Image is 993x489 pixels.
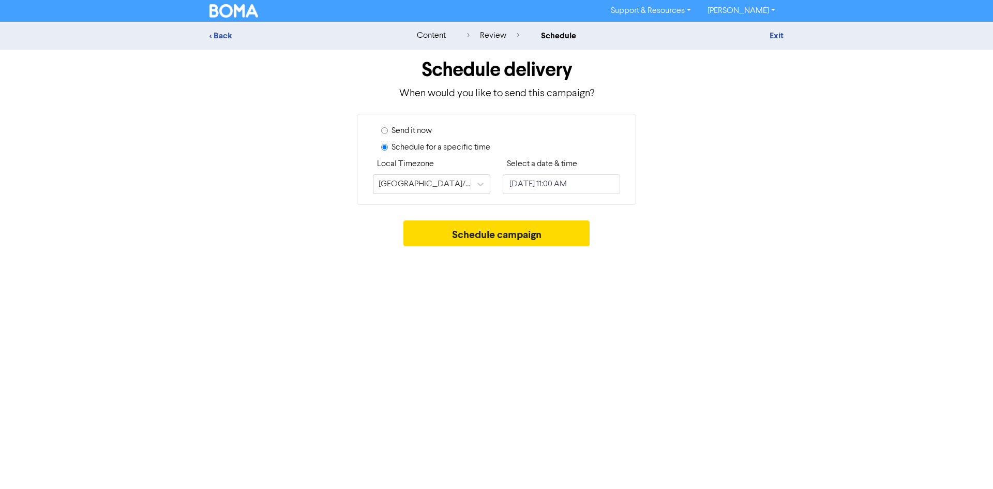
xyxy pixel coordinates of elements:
div: review [467,29,519,42]
iframe: Chat Widget [863,377,993,489]
input: Click to select a date [503,174,620,194]
img: BOMA Logo [209,4,258,18]
div: content [417,29,446,42]
div: [GEOGRAPHIC_DATA]/[GEOGRAPHIC_DATA] [379,178,472,190]
a: [PERSON_NAME] [699,3,784,19]
a: Exit [770,31,784,41]
div: schedule [541,29,576,42]
label: Local Timezone [377,158,434,170]
label: Select a date & time [507,158,577,170]
label: Schedule for a specific time [392,141,490,154]
a: Support & Resources [603,3,699,19]
p: When would you like to send this campaign? [209,86,784,101]
label: Send it now [392,125,432,137]
button: Schedule campaign [403,220,590,246]
div: < Back [209,29,390,42]
h1: Schedule delivery [209,58,784,82]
